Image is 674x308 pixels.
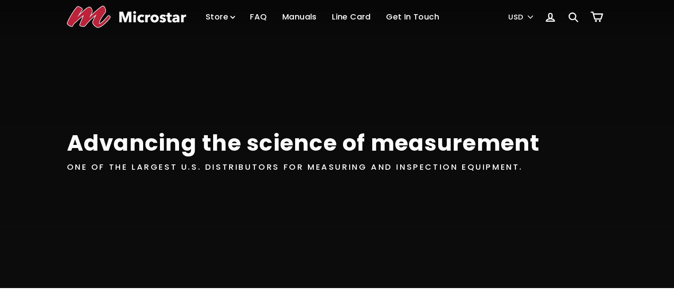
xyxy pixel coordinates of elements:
[199,4,242,30] a: Store
[276,4,323,30] a: Manuals
[199,4,446,30] ul: Primary
[67,128,540,159] div: Advancing the science of measurement
[325,4,378,30] a: Line Card
[243,4,273,30] a: FAQ
[379,4,446,30] a: Get In Touch
[67,6,186,28] img: Microstar Electronics
[67,161,523,174] div: One of the largest U.S. distributors for measuring and inspection equipment.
